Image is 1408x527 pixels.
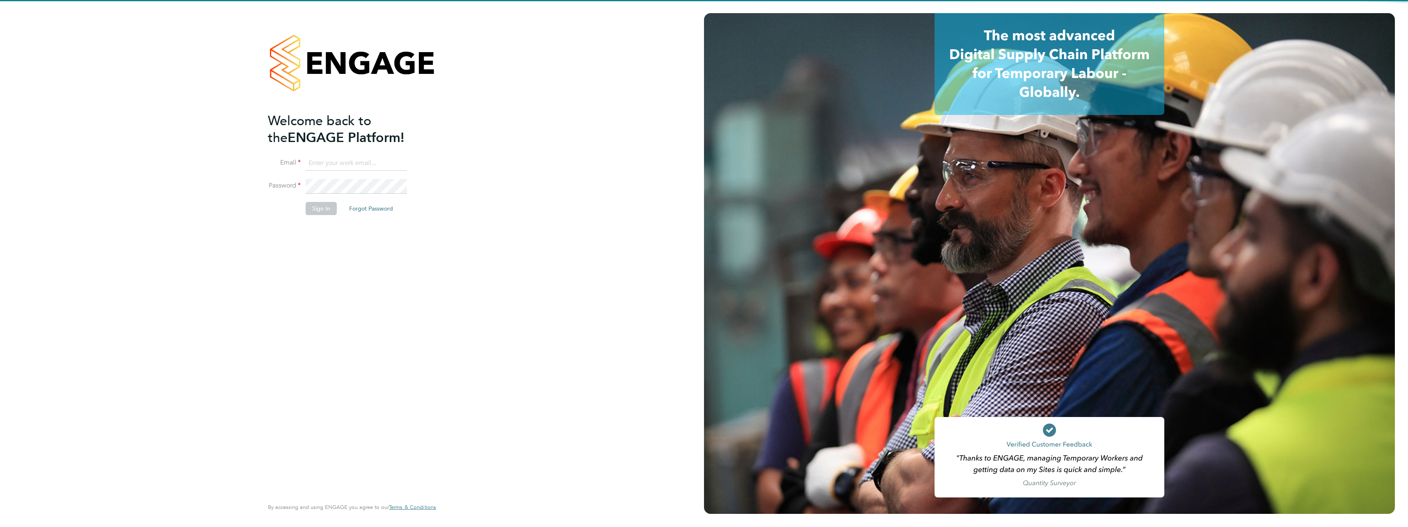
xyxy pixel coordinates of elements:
[268,181,301,190] label: Password
[389,504,436,511] span: Terms & Conditions
[343,202,400,215] button: Forgot Password
[389,504,436,511] a: Terms & Conditions
[306,156,407,171] input: Enter your work email...
[268,113,371,146] span: Welcome back to the
[268,112,428,146] h2: ENGAGE Platform!
[306,202,337,215] button: Sign In
[268,504,436,511] span: By accessing and using ENGAGE you agree to our
[268,158,301,167] label: Email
